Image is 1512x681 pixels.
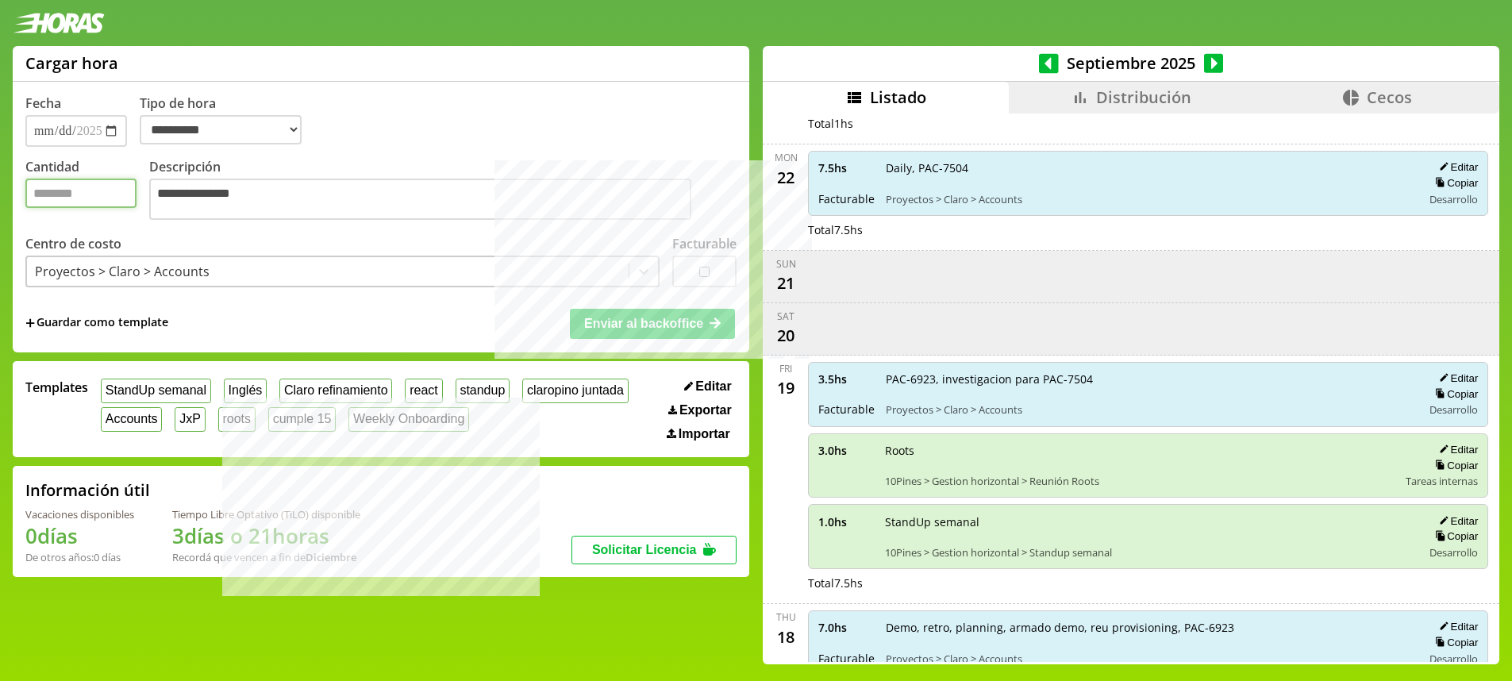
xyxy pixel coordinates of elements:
button: Weekly Onboarding [348,407,469,432]
div: 20 [773,323,798,348]
button: Copiar [1430,176,1478,190]
label: Cantidad [25,158,149,224]
button: Enviar al backoffice [570,309,735,339]
div: Total 7.5 hs [808,575,1488,591]
span: Editar [695,379,731,394]
span: 3.5 hs [818,371,875,387]
button: Editar [1434,514,1478,528]
button: roots [218,407,256,432]
span: Daily, PAC-7504 [886,160,1411,175]
span: Facturable [818,651,875,666]
label: Tipo de hora [140,94,314,147]
div: Sat [777,310,794,323]
button: Editar [1434,443,1478,456]
button: Accounts [101,407,162,432]
div: Total 1 hs [808,116,1488,131]
h2: Información útil [25,479,150,501]
div: Fri [779,362,792,375]
span: StandUp semanal [885,514,1411,529]
div: scrollable content [763,113,1499,662]
span: Proyectos > Claro > Accounts [886,402,1411,417]
b: Diciembre [306,550,356,564]
div: Mon [775,151,798,164]
span: Desarrollo [1429,402,1478,417]
label: Facturable [672,235,737,252]
span: Enviar al backoffice [584,317,703,330]
button: StandUp semanal [101,379,211,403]
div: Sun [776,257,796,271]
h1: 0 días [25,521,134,550]
span: Proyectos > Claro > Accounts [886,192,1411,206]
span: Cecos [1367,87,1412,108]
span: Facturable [818,402,875,417]
button: Editar [679,379,737,394]
h1: Cargar hora [25,52,118,74]
span: Septiembre 2025 [1059,52,1204,74]
h1: 3 días o 21 horas [172,521,360,550]
button: standup [456,379,510,403]
span: 1.0 hs [818,514,874,529]
span: Roots [885,443,1395,458]
button: Copiar [1430,636,1478,649]
div: Vacaciones disponibles [25,507,134,521]
button: Claro refinamiento [279,379,392,403]
div: Thu [776,610,796,624]
span: Distribución [1096,87,1191,108]
div: Total 7.5 hs [808,222,1488,237]
div: Recordá que vencen a fin de [172,550,360,564]
span: Templates [25,379,88,396]
span: PAC-6923, investigacion para PAC-7504 [886,371,1411,387]
span: 7.0 hs [818,620,875,635]
button: Copiar [1430,387,1478,401]
span: Desarrollo [1429,192,1478,206]
span: +Guardar como template [25,314,168,332]
textarea: Descripción [149,179,691,220]
select: Tipo de hora [140,115,302,144]
span: 3.0 hs [818,443,874,458]
button: react [405,379,442,403]
button: Inglés [224,379,267,403]
input: Cantidad [25,179,137,208]
div: De otros años: 0 días [25,550,134,564]
button: JxP [175,407,205,432]
label: Centro de costo [25,235,121,252]
button: cumple 15 [268,407,336,432]
label: Fecha [25,94,61,112]
div: 18 [773,624,798,649]
span: Proyectos > Claro > Accounts [886,652,1411,666]
div: 21 [773,271,798,296]
div: Tiempo Libre Optativo (TiLO) disponible [172,507,360,521]
img: logotipo [13,13,105,33]
div: Proyectos > Claro > Accounts [35,263,210,280]
div: 22 [773,164,798,190]
button: claropino juntada [522,379,628,403]
span: 10Pines > Gestion horizontal > Reunión Roots [885,474,1395,488]
span: Facturable [818,191,875,206]
span: Tareas internas [1406,474,1478,488]
label: Descripción [149,158,737,224]
span: 7.5 hs [818,160,875,175]
button: Exportar [664,402,737,418]
div: 19 [773,375,798,401]
button: Copiar [1430,529,1478,543]
button: Copiar [1430,459,1478,472]
span: Demo, retro, planning, armado demo, reu provisioning, PAC-6923 [886,620,1411,635]
span: Desarrollo [1429,545,1478,560]
span: Importar [679,427,730,441]
span: Listado [870,87,926,108]
span: 10Pines > Gestion horizontal > Standup semanal [885,545,1411,560]
span: Desarrollo [1429,652,1478,666]
span: Exportar [679,403,732,417]
button: Editar [1434,371,1478,385]
button: Editar [1434,160,1478,174]
button: Editar [1434,620,1478,633]
button: Solicitar Licencia [571,536,737,564]
span: + [25,314,35,332]
span: Solicitar Licencia [592,543,697,556]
